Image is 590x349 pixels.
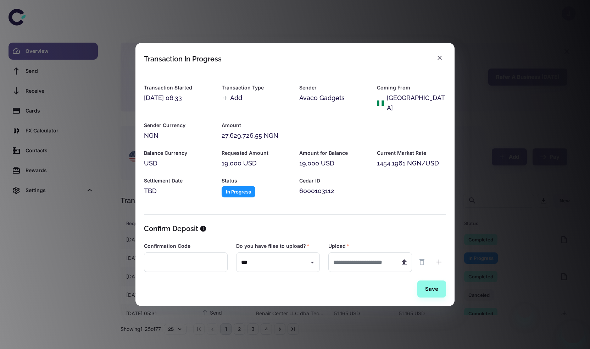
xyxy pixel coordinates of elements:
h6: Sender Currency [144,121,213,129]
h6: Requested Amount [222,149,291,157]
button: Open [307,257,317,267]
h6: Amount for Balance [299,149,368,157]
button: Save [417,280,446,298]
div: Avaco Gadgets [299,93,368,103]
div: [GEOGRAPHIC_DATA] [387,93,446,113]
div: USD [144,158,213,168]
label: Confirmation Code [144,242,190,250]
div: [DATE] 06:33 [144,93,213,103]
div: 1454.1961 NGN/USD [377,158,446,168]
h6: Transaction Started [144,84,213,92]
h6: Transaction Type [222,84,291,92]
h6: Sender [299,84,368,92]
h6: Cedar ID [299,177,368,185]
h6: Amount [222,121,446,129]
span: In Progress [222,188,255,195]
iframe: Button to launch messaging window [562,321,584,343]
div: 19,000 USD [222,158,291,168]
h5: Confirm Deposit [144,223,198,234]
h6: Current Market Rate [377,149,446,157]
span: Add [222,93,242,103]
h6: Balance Currency [144,149,213,157]
h6: Settlement Date [144,177,213,185]
label: Upload [328,242,349,250]
div: 6000103112 [299,186,368,196]
div: Transaction In Progress [144,55,222,63]
label: Do you have files to upload? [236,242,310,250]
div: NGN [144,131,213,141]
div: 27,629,726.55 NGN [222,131,446,141]
iframe: Close message [518,304,532,318]
div: TBD [144,186,213,196]
h6: Status [222,177,291,185]
h6: Coming From [377,84,446,92]
div: 19,000 USD [299,158,368,168]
